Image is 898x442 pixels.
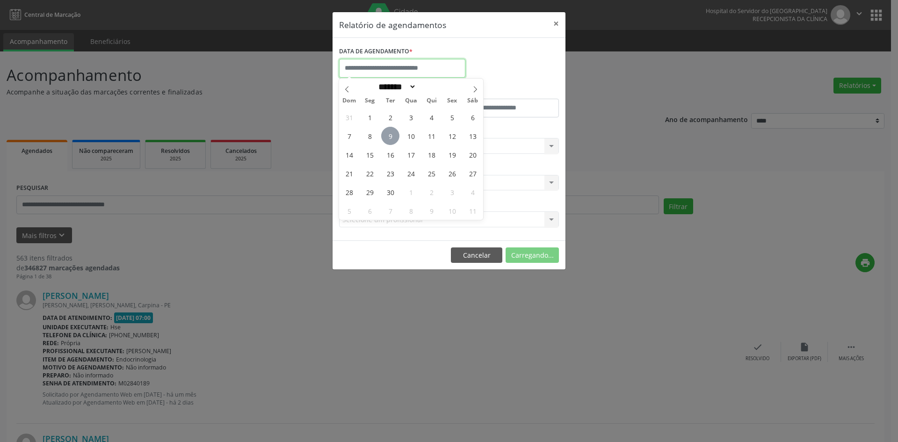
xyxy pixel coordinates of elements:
span: Setembro 24, 2025 [402,164,420,182]
span: Setembro 2, 2025 [381,108,399,126]
span: Outubro 10, 2025 [443,202,461,220]
span: Setembro 5, 2025 [443,108,461,126]
span: Setembro 10, 2025 [402,127,420,145]
span: Setembro 18, 2025 [422,145,441,164]
span: Ter [380,98,401,104]
h5: Relatório de agendamentos [339,19,446,31]
span: Qua [401,98,421,104]
span: Setembro 21, 2025 [340,164,358,182]
span: Setembro 16, 2025 [381,145,399,164]
span: Setembro 12, 2025 [443,127,461,145]
span: Dom [339,98,360,104]
label: ATÉ [451,84,559,99]
span: Setembro 11, 2025 [422,127,441,145]
select: Month [375,82,416,92]
span: Sáb [463,98,483,104]
span: Sex [442,98,463,104]
span: Setembro 15, 2025 [361,145,379,164]
span: Setembro 28, 2025 [340,183,358,201]
span: Setembro 1, 2025 [361,108,379,126]
span: Outubro 9, 2025 [422,202,441,220]
span: Outubro 7, 2025 [381,202,399,220]
span: Outubro 2, 2025 [422,183,441,201]
span: Setembro 29, 2025 [361,183,379,201]
button: Close [547,12,565,35]
span: Seg [360,98,380,104]
span: Outubro 6, 2025 [361,202,379,220]
button: Cancelar [451,247,502,263]
span: Setembro 13, 2025 [463,127,482,145]
span: Setembro 9, 2025 [381,127,399,145]
span: Outubro 5, 2025 [340,202,358,220]
span: Setembro 8, 2025 [361,127,379,145]
span: Outubro 1, 2025 [402,183,420,201]
span: Setembro 27, 2025 [463,164,482,182]
span: Setembro 17, 2025 [402,145,420,164]
span: Setembro 22, 2025 [361,164,379,182]
span: Outubro 11, 2025 [463,202,482,220]
label: DATA DE AGENDAMENTO [339,44,413,59]
span: Setembro 6, 2025 [463,108,482,126]
span: Setembro 19, 2025 [443,145,461,164]
input: Year [416,82,447,92]
button: Carregando... [506,247,559,263]
span: Outubro 3, 2025 [443,183,461,201]
span: Agosto 31, 2025 [340,108,358,126]
span: Qui [421,98,442,104]
span: Setembro 26, 2025 [443,164,461,182]
span: Setembro 30, 2025 [381,183,399,201]
span: Setembro 4, 2025 [422,108,441,126]
span: Outubro 4, 2025 [463,183,482,201]
span: Setembro 20, 2025 [463,145,482,164]
span: Setembro 14, 2025 [340,145,358,164]
span: Outubro 8, 2025 [402,202,420,220]
span: Setembro 3, 2025 [402,108,420,126]
span: Setembro 25, 2025 [422,164,441,182]
span: Setembro 23, 2025 [381,164,399,182]
span: Setembro 7, 2025 [340,127,358,145]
